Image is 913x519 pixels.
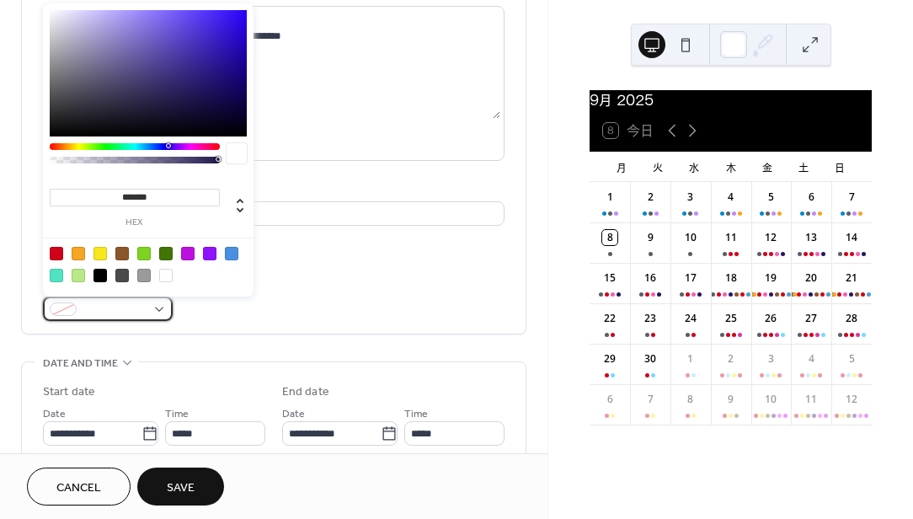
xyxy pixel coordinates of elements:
[43,355,118,372] span: Date and time
[763,230,778,245] div: 12
[43,181,501,199] div: Location
[137,247,151,260] div: #7ED321
[602,351,617,367] div: 29
[56,479,101,497] span: Cancel
[844,311,859,326] div: 28
[804,230,819,245] div: 13
[72,247,85,260] div: #F5A623
[602,230,617,245] div: 8
[203,247,216,260] div: #9013FE
[643,230,658,245] div: 9
[643,270,658,286] div: 16
[763,190,778,205] div: 5
[159,247,173,260] div: #417505
[93,269,107,282] div: #000000
[225,247,238,260] div: #4A90E2
[683,230,698,245] div: 10
[602,392,617,407] div: 6
[683,190,698,205] div: 3
[50,218,220,227] label: hex
[643,392,658,407] div: 7
[804,270,819,286] div: 20
[181,247,195,260] div: #BD10E0
[602,270,617,286] div: 15
[683,311,698,326] div: 24
[804,392,819,407] div: 11
[763,392,778,407] div: 10
[590,90,872,110] div: 9月 2025
[50,247,63,260] div: #D0021B
[115,269,129,282] div: #4A4A4A
[786,152,822,182] div: 土
[50,269,63,282] div: #50E3C2
[602,190,617,205] div: 1
[822,152,858,182] div: 日
[643,190,658,205] div: 2
[643,351,658,367] div: 30
[43,405,66,423] span: Date
[749,152,785,182] div: 金
[723,392,739,407] div: 9
[804,351,819,367] div: 4
[404,405,428,423] span: Time
[603,152,639,182] div: 月
[640,152,676,182] div: 火
[723,351,739,367] div: 2
[844,230,859,245] div: 14
[844,190,859,205] div: 7
[165,405,189,423] span: Time
[72,269,85,282] div: #B8E986
[723,230,739,245] div: 11
[137,269,151,282] div: #9B9B9B
[844,392,859,407] div: 12
[723,190,739,205] div: 4
[43,383,95,401] div: Start date
[167,479,195,497] span: Save
[763,311,778,326] div: 26
[804,190,819,205] div: 6
[282,383,329,401] div: End date
[683,270,698,286] div: 17
[137,468,224,506] button: Save
[723,311,739,326] div: 25
[93,247,107,260] div: #F8E71C
[723,270,739,286] div: 18
[282,405,305,423] span: Date
[602,311,617,326] div: 22
[844,351,859,367] div: 5
[683,351,698,367] div: 1
[804,311,819,326] div: 27
[27,468,131,506] button: Cancel
[683,392,698,407] div: 8
[643,311,658,326] div: 23
[676,152,713,182] div: 水
[159,269,173,282] div: #FFFFFF
[115,247,129,260] div: #8B572A
[763,270,778,286] div: 19
[713,152,749,182] div: 木
[763,351,778,367] div: 3
[844,270,859,286] div: 21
